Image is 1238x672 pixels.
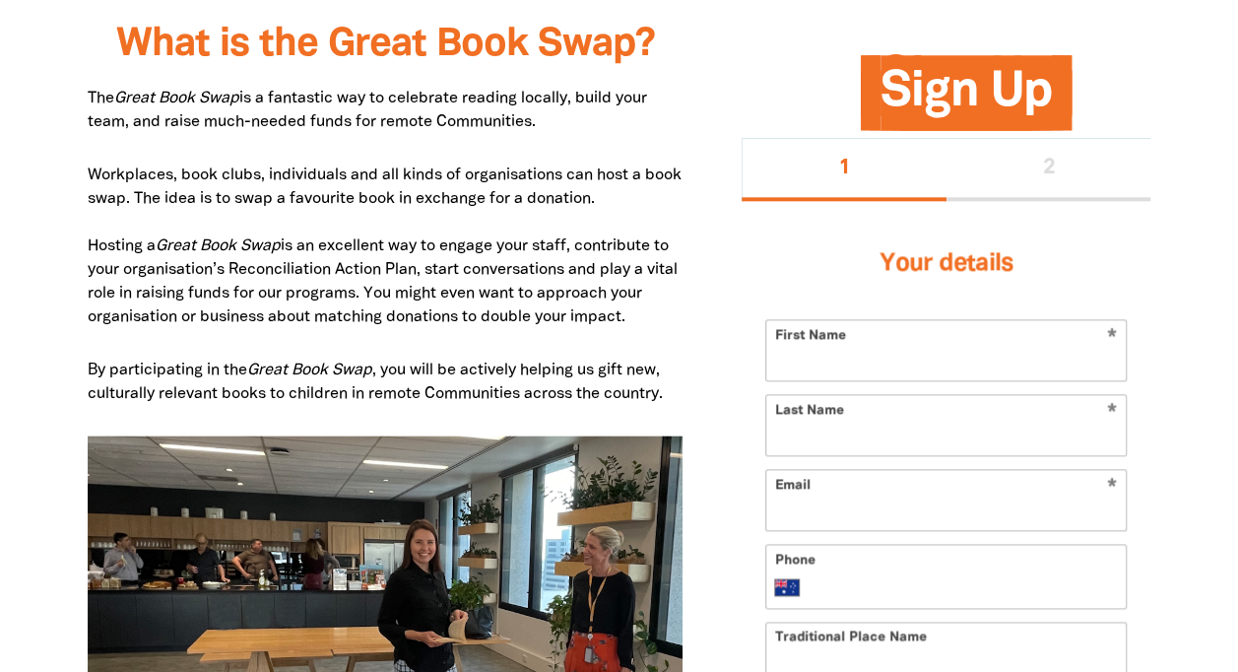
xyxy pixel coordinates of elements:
span: Sign Up [880,70,1052,130]
span: What is the Great Book Swap? [115,27,654,63]
button: Stage 1 [742,138,946,201]
em: Great Book Swap [247,364,372,377]
h3: Your details [765,225,1127,303]
em: Great Book Swap [114,92,239,105]
p: By participating in the , you will be actively helping us gift new, culturally relevant books to ... [88,359,684,406]
em: Great Book Swap [156,239,281,253]
p: Workplaces, book clubs, individuals and all kinds of organisations can host a book swap. The idea... [88,164,684,329]
p: The is a fantastic way to celebrate reading locally, build your team, and raise much-needed funds... [88,87,684,134]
